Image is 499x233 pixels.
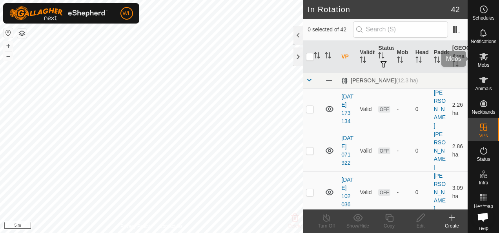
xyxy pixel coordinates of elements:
p-sorticon: Activate to sort [434,58,440,64]
a: Privacy Policy [120,223,150,230]
a: Contact Us [159,223,182,230]
td: Valid [357,88,375,130]
span: Notifications [471,39,496,44]
span: WL [123,9,131,18]
td: 0 [412,88,431,130]
a: [PERSON_NAME] [434,173,446,212]
p-sorticon: Activate to sort [415,58,422,64]
img: Gallagher Logo [9,6,107,20]
div: - [397,105,409,113]
div: Show/Hide [342,222,373,229]
span: Mobs [478,63,489,67]
span: VPs [479,133,488,138]
button: Map Layers [17,29,27,38]
td: 0 [412,130,431,171]
th: Paddock [431,41,449,73]
p-sorticon: Activate to sort [378,53,384,60]
th: VP [338,41,357,73]
a: [PERSON_NAME] [434,131,446,170]
span: Schedules [472,16,494,20]
span: 42 [451,4,460,15]
span: OFF [378,106,390,113]
span: Status [477,157,490,162]
td: Valid [357,171,375,213]
div: Copy [373,222,405,229]
span: 0 selected of 42 [308,25,353,34]
span: (12.3 ha) [396,77,418,84]
span: Infra [479,180,488,185]
th: Validity [357,41,375,73]
p-sorticon: Activate to sort [452,62,459,68]
button: Reset Map [4,28,13,38]
p-sorticon: Activate to sort [360,58,366,64]
p-sorticon: Activate to sort [325,53,331,60]
a: [DATE] 071922 [341,135,353,166]
td: 2.26 ha [449,88,468,130]
p-sorticon: Activate to sort [314,53,320,60]
a: [PERSON_NAME] [434,89,446,129]
td: Valid [357,130,375,171]
h2: In Rotation [308,5,451,14]
td: 2.86 ha [449,130,468,171]
div: Edit [405,222,436,229]
div: Open chat [472,206,494,228]
td: 0 [412,171,431,213]
button: – [4,51,13,61]
div: - [397,147,409,155]
span: Animals [475,86,492,91]
span: Heatmap [474,204,493,209]
div: Create [436,222,468,229]
input: Search (S) [353,21,448,38]
span: Help [479,226,488,231]
p-sorticon: Activate to sort [397,58,403,64]
span: OFF [378,147,390,154]
div: Turn Off [311,222,342,229]
th: Head [412,41,431,73]
a: [DATE] 173134 [341,93,353,124]
div: - [397,188,409,197]
div: [PERSON_NAME] [341,77,418,84]
th: Status [375,41,393,73]
th: Mob [394,41,412,73]
span: OFF [378,189,390,196]
a: [DATE] 102036 [341,177,353,208]
button: + [4,41,13,51]
td: 3.09 ha [449,171,468,213]
th: [GEOGRAPHIC_DATA] Area [449,41,468,73]
span: Neckbands [472,110,495,115]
